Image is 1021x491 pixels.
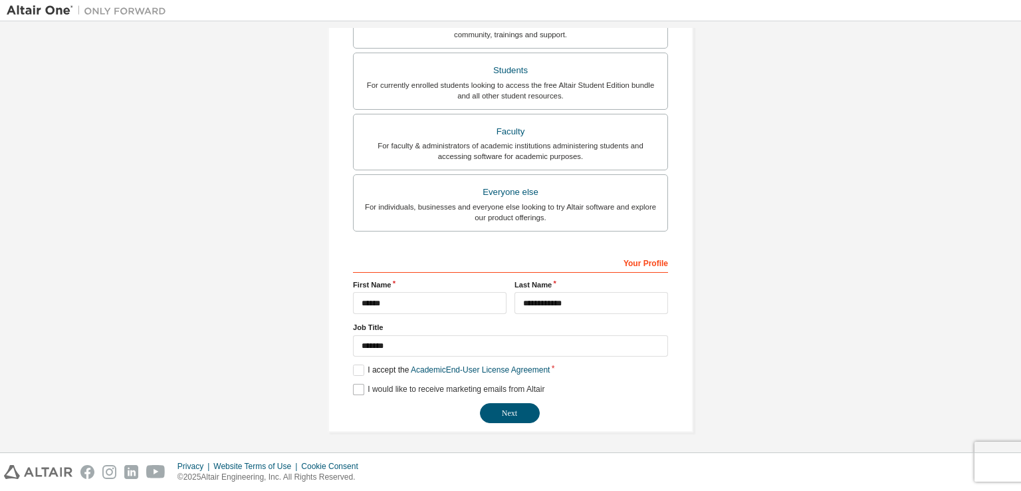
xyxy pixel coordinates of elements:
[514,279,668,290] label: Last Name
[124,465,138,479] img: linkedin.svg
[213,461,301,472] div: Website Terms of Use
[146,465,166,479] img: youtube.svg
[480,403,540,423] button: Next
[177,461,213,472] div: Privacy
[353,384,544,395] label: I would like to receive marketing emails from Altair
[362,122,659,141] div: Faculty
[362,80,659,101] div: For currently enrolled students looking to access the free Altair Student Edition bundle and all ...
[362,140,659,162] div: For faculty & administrators of academic institutions administering students and accessing softwa...
[353,279,507,290] label: First Name
[102,465,116,479] img: instagram.svg
[80,465,94,479] img: facebook.svg
[177,472,366,483] p: © 2025 Altair Engineering, Inc. All Rights Reserved.
[353,365,550,376] label: I accept the
[353,322,668,333] label: Job Title
[362,183,659,202] div: Everyone else
[7,4,173,17] img: Altair One
[362,202,659,223] div: For individuals, businesses and everyone else looking to try Altair software and explore our prod...
[362,19,659,40] div: For existing customers looking to access software downloads, HPC resources, community, trainings ...
[353,251,668,273] div: Your Profile
[362,61,659,80] div: Students
[4,465,72,479] img: altair_logo.svg
[301,461,366,472] div: Cookie Consent
[411,365,550,375] a: Academic End-User License Agreement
